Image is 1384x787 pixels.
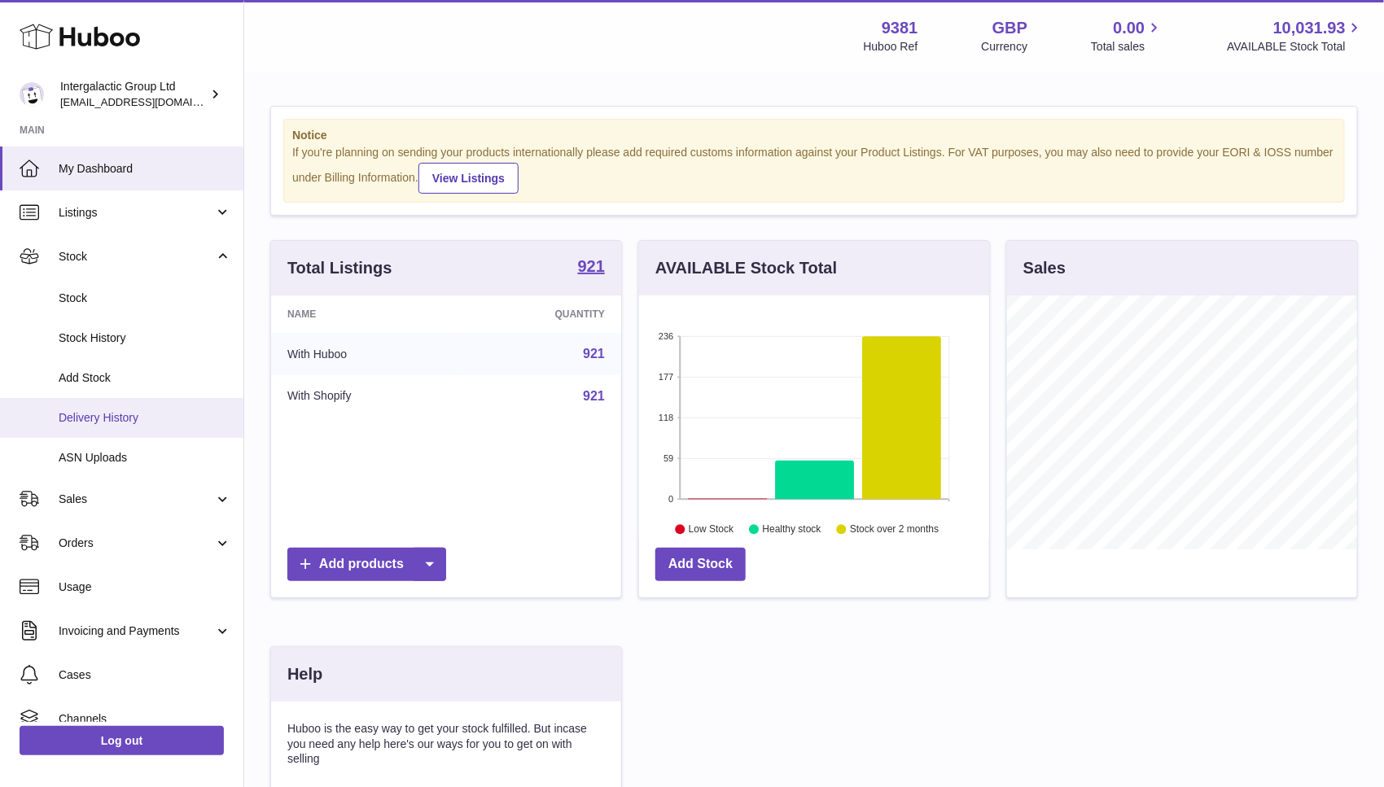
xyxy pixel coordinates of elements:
span: My Dashboard [59,161,231,177]
h3: AVAILABLE Stock Total [655,257,837,279]
div: Intergalactic Group Ltd [60,79,207,110]
span: Invoicing and Payments [59,623,214,639]
span: Sales [59,492,214,507]
a: Add Stock [655,548,746,581]
span: Channels [59,711,231,727]
text: Healthy stock [763,523,822,535]
span: ASN Uploads [59,450,231,466]
span: Listings [59,205,214,221]
div: Currency [982,39,1028,55]
text: 236 [659,331,673,341]
a: Add products [287,548,446,581]
td: With Shopify [271,375,460,418]
a: 921 [583,389,605,403]
span: Stock [59,249,214,265]
strong: 9381 [882,17,918,39]
span: Cases [59,667,231,683]
span: 10,031.93 [1273,17,1346,39]
span: Stock [59,291,231,306]
text: 118 [659,413,673,422]
img: info@junglistnetwork.com [20,82,44,107]
span: AVAILABLE Stock Total [1227,39,1364,55]
a: 921 [583,347,605,361]
th: Name [271,295,460,333]
p: Huboo is the easy way to get your stock fulfilled. But incase you need any help here's our ways f... [287,721,605,767]
h3: Help [287,663,322,685]
span: Total sales [1091,39,1163,55]
text: 0 [668,494,673,504]
strong: GBP [992,17,1027,39]
div: Huboo Ref [864,39,918,55]
span: Usage [59,579,231,595]
th: Quantity [460,295,621,333]
span: Delivery History [59,410,231,426]
span: Orders [59,536,214,551]
a: 921 [578,258,605,278]
strong: Notice [292,128,1336,143]
a: Log out [20,726,224,755]
text: Low Stock [689,523,734,535]
div: If you're planning on sending your products internationally please add required customs informati... [292,145,1336,194]
a: 10,031.93 AVAILABLE Stock Total [1227,17,1364,55]
h3: Sales [1023,257,1066,279]
span: [EMAIL_ADDRESS][DOMAIN_NAME] [60,95,239,108]
a: 0.00 Total sales [1091,17,1163,55]
h3: Total Listings [287,257,392,279]
strong: 921 [578,258,605,274]
span: Stock History [59,330,231,346]
span: 0.00 [1114,17,1145,39]
span: Add Stock [59,370,231,386]
text: 177 [659,372,673,382]
text: Stock over 2 months [850,523,939,535]
text: 59 [664,453,673,463]
a: View Listings [418,163,519,194]
td: With Huboo [271,333,460,375]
